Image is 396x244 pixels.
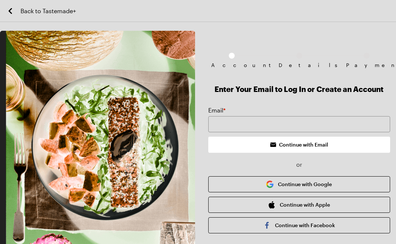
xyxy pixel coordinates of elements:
[208,106,225,115] label: Email
[279,62,320,68] span: Details
[211,62,252,68] span: Account
[208,176,390,192] button: Continue with Google
[208,53,390,62] ol: Subscription checkout form navigation
[346,62,387,68] span: Payment
[279,141,328,148] span: Continue with Email
[208,137,390,153] button: Continue with Email
[208,217,390,233] button: Continue with Facebook
[208,197,390,213] button: Continue with Apple
[21,7,76,15] span: Back to Tastemade+
[208,160,390,169] span: or
[208,84,390,94] h1: Enter Your Email to Log In or Create an Account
